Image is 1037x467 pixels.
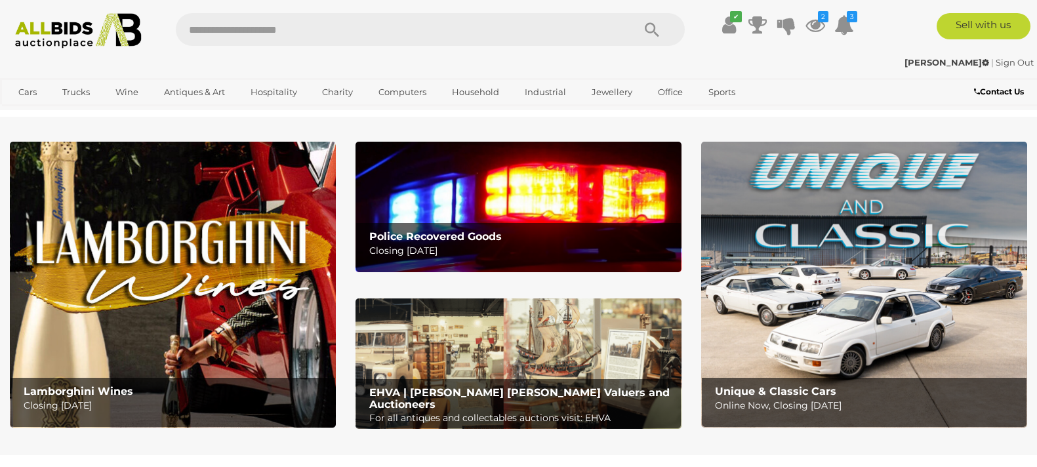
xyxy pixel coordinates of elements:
[8,13,149,49] img: Allbids.com.au
[356,142,681,272] a: Police Recovered Goods Police Recovered Goods Closing [DATE]
[443,81,508,103] a: Household
[356,298,681,429] a: EHVA | Evans Hastings Valuers and Auctioneers EHVA | [PERSON_NAME] [PERSON_NAME] Valuers and Auct...
[10,104,120,125] a: [GEOGRAPHIC_DATA]
[701,142,1027,427] img: Unique & Classic Cars
[155,81,234,103] a: Antiques & Art
[54,81,98,103] a: Trucks
[834,13,854,37] a: 3
[619,13,685,46] button: Search
[314,81,361,103] a: Charity
[715,385,836,397] b: Unique & Classic Cars
[10,142,336,427] img: Lamborghini Wines
[107,81,147,103] a: Wine
[996,57,1034,68] a: Sign Out
[369,230,502,243] b: Police Recovered Goods
[583,81,641,103] a: Jewellery
[369,243,674,259] p: Closing [DATE]
[701,142,1027,427] a: Unique & Classic Cars Unique & Classic Cars Online Now, Closing [DATE]
[730,11,742,22] i: ✔
[991,57,994,68] span: |
[649,81,691,103] a: Office
[369,410,674,426] p: For all antiques and collectables auctions visit: EHVA
[719,13,739,37] a: ✔
[905,57,991,68] a: [PERSON_NAME]
[356,142,681,272] img: Police Recovered Goods
[937,13,1030,39] a: Sell with us
[10,142,336,427] a: Lamborghini Wines Lamborghini Wines Closing [DATE]
[805,13,825,37] a: 2
[242,81,306,103] a: Hospitality
[905,57,989,68] strong: [PERSON_NAME]
[974,85,1027,99] a: Contact Us
[24,397,329,414] p: Closing [DATE]
[370,81,435,103] a: Computers
[24,385,133,397] b: Lamborghini Wines
[818,11,828,22] i: 2
[700,81,744,103] a: Sports
[847,11,857,22] i: 3
[10,81,45,103] a: Cars
[516,81,575,103] a: Industrial
[974,87,1024,96] b: Contact Us
[369,386,670,411] b: EHVA | [PERSON_NAME] [PERSON_NAME] Valuers and Auctioneers
[356,298,681,429] img: EHVA | Evans Hastings Valuers and Auctioneers
[715,397,1020,414] p: Online Now, Closing [DATE]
